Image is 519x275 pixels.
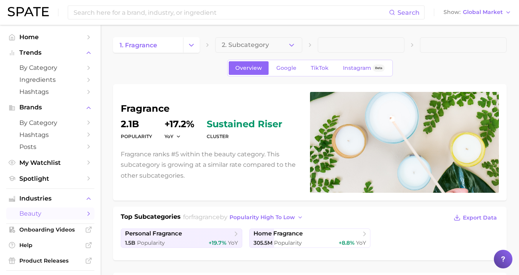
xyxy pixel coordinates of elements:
span: Posts [19,143,81,150]
dt: Popularity [121,132,152,141]
span: home fragrance [254,230,303,237]
a: home fragrance305.5m Popularity+8.8% YoY [249,228,371,248]
a: Spotlight [6,173,94,185]
h1: Top Subcategories [121,212,181,224]
span: 1.5b [125,239,135,246]
dd: 2.1b [121,119,152,129]
a: Home [6,31,94,43]
span: Ingredients [19,76,81,83]
a: Google [270,61,303,75]
span: for by [183,213,305,221]
span: +8.8% [339,239,355,246]
a: Hashtags [6,129,94,141]
dt: cluster [207,132,282,141]
span: Show [444,10,461,14]
span: Product Releases [19,257,81,264]
button: Change Category [183,37,200,53]
a: personal fragrance1.5b Popularity+19.7% YoY [121,228,242,248]
a: Ingredients [6,74,94,86]
button: YoY [164,133,181,140]
span: Brands [19,104,81,111]
a: 1. fragrance [113,37,183,53]
span: 2. Subcategory [222,42,269,48]
span: by Category [19,119,81,126]
a: Product Releases [6,255,94,266]
span: popularity high to low [230,214,295,221]
a: by Category [6,62,94,74]
button: 2. Subcategory [215,37,302,53]
span: Popularity [137,239,165,246]
span: Popularity [274,239,302,246]
span: Global Market [463,10,503,14]
span: fragrance [191,213,220,221]
a: My Watchlist [6,157,94,169]
span: Export Data [463,214,497,221]
button: popularity high to low [228,212,305,223]
span: TikTok [311,65,329,71]
a: Onboarding Videos [6,224,94,235]
span: My Watchlist [19,159,81,166]
span: personal fragrance [125,230,182,237]
span: Spotlight [19,175,81,182]
button: ShowGlobal Market [442,7,513,17]
span: +19.7% [209,239,226,246]
span: Hashtags [19,88,81,95]
span: Google [276,65,296,71]
span: YoY [228,239,238,246]
span: Help [19,242,81,249]
a: by Category [6,117,94,129]
button: Export Data [452,212,499,223]
span: Industries [19,195,81,202]
span: YoY [356,239,366,246]
span: 1. fragrance [120,42,157,49]
span: Home [19,33,81,41]
a: InstagramBeta [336,61,391,75]
button: Trends [6,47,94,59]
input: Search here for a brand, industry, or ingredient [73,6,389,19]
a: Help [6,239,94,251]
span: beauty [19,210,81,217]
a: Overview [229,61,269,75]
img: SPATE [8,7,49,16]
a: Posts [6,141,94,153]
dd: +17.2% [164,119,194,129]
p: Fragrance ranks #5 within the beauty category. This subcategory is growing at a similar rate comp... [121,149,301,181]
span: Beta [375,65,382,71]
a: TikTok [304,61,335,75]
span: Overview [235,65,262,71]
a: beauty [6,208,94,220]
span: Search [397,9,420,16]
span: YoY [164,133,173,140]
span: Trends [19,49,81,56]
button: Industries [6,193,94,204]
span: Hashtags [19,131,81,138]
a: Hashtags [6,86,94,98]
span: 305.5m [254,239,272,246]
span: Instagram [343,65,371,71]
span: Onboarding Videos [19,226,81,233]
span: sustained riser [207,119,282,129]
span: by Category [19,64,81,71]
button: Brands [6,102,94,113]
h1: fragrance [121,104,301,113]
